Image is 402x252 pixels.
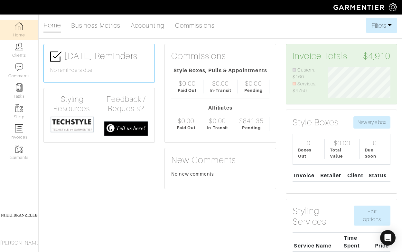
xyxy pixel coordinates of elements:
a: Commissions [175,19,215,32]
div: No new comments [171,171,269,177]
div: $0.00 [178,117,194,125]
th: Client [346,170,367,181]
div: In-Transit [210,87,231,93]
div: Pending [244,87,263,93]
img: gear-icon-white-bd11855cb880d31180b6d7d6211b90ccbf57a29d726f0c71d8c61bd08dd39cc2.png [389,3,397,11]
img: dashboard-icon-dbcd8f5a0b271acd01030246c82b418ddd0df26cd7fceb0bd07c9910d44c42f6.png [15,22,23,30]
img: techstyle-93310999766a10050dc78ceb7f971a75838126fd19372ce40ba20cdf6a89b94b.png [50,116,94,133]
img: garmentier-logo-header-white-b43fb05a5012e4ada735d5af1a66efaba907eab6374d6393d1fbf88cb4ef424d.png [330,2,389,13]
h6: No reminders due [50,67,148,73]
div: $0.00 [209,117,226,125]
div: $0.00 [334,139,351,147]
h3: Commissions [171,51,226,62]
div: Due Soon [365,147,385,159]
img: orders-icon-0abe47150d42831381b5fb84f609e132dff9fe21cb692f30cb5eec754e2cba89.png [15,124,23,132]
div: $0.00 [212,80,229,87]
div: In-Transit [207,125,229,131]
div: Affiliates [171,104,269,112]
th: Invoice [293,170,319,181]
li: Services: $4750 [293,81,319,94]
a: Accounting [131,19,165,32]
th: Service Name [293,232,342,251]
img: comment-icon-a0a6a9ef722e966f86d9cbdc48e553b5cf19dbc54f86b18d962a5391bc8f6eb6.png [15,63,23,71]
div: Total Value [330,147,354,159]
div: $0.00 [179,80,195,87]
th: Time Spent [342,232,369,251]
img: reminder-icon-8004d30b9f0a5d33ae49ab947aed9ed385cf756f9e5892f1edd6e32f2345188e.png [15,83,23,92]
a: Home [43,19,61,33]
h3: Styling Services [293,206,354,227]
div: Paid Out [177,125,196,131]
div: Style Boxes, Pulls & Appointments [171,67,269,74]
div: 0 [307,139,311,147]
h3: Style Boxes [293,117,339,128]
img: clients-icon-6bae9207a08558b7cb47a8932f037763ab4055f8c8b6bfacd5dc20c3e0201464.png [15,43,23,51]
h4: Styling Resources: [50,95,94,113]
span: $4,910 [363,51,390,62]
img: check-box-icon-36a4915ff3ba2bd8f6e4f29bc755bb66becd62c870f447fc0dd1365fcfddab58.png [50,51,61,62]
th: Price [369,232,390,251]
img: feedback_requests-3821251ac2bd56c73c230f3229a5b25d6eb027adea667894f41107c140538ee0.png [104,121,148,136]
button: New style box [353,116,390,129]
li: Custom: $160 [293,67,319,81]
div: Pending [242,125,260,131]
th: Status [367,170,390,181]
div: Open Intercom Messenger [380,230,396,246]
h4: Feedback / Requests? [104,95,148,113]
th: Retailer [319,170,346,181]
div: Paid Out [178,87,197,93]
div: Boxes Out [298,147,320,159]
a: Edit options [354,206,390,226]
img: garments-icon-b7da505a4dc4fd61783c78ac3ca0ef83fa9d6f193b1c9dc38574b1d14d53ca28.png [15,104,23,112]
h3: Invoice Totals [293,51,390,62]
div: 0 [373,139,377,147]
div: $0.00 [245,80,262,87]
button: Filters [366,18,397,33]
a: Business Metrics [71,19,120,32]
div: $841.35 [239,117,264,125]
h3: New Comments [171,155,269,166]
h3: [DATE] Reminders [50,51,148,62]
img: garments-icon-b7da505a4dc4fd61783c78ac3ca0ef83fa9d6f193b1c9dc38574b1d14d53ca28.png [15,145,23,153]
